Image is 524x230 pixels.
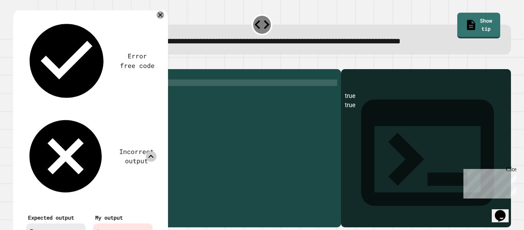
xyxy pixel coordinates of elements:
[117,147,157,166] div: Incorrect output
[345,91,507,227] div: true true
[3,3,53,49] div: Chat with us now!Close
[457,13,500,38] a: Show tip
[119,51,157,70] div: Error free code
[28,213,84,222] div: Expected output
[95,213,151,222] div: My output
[492,199,516,222] iframe: chat widget
[460,166,516,199] iframe: chat widget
